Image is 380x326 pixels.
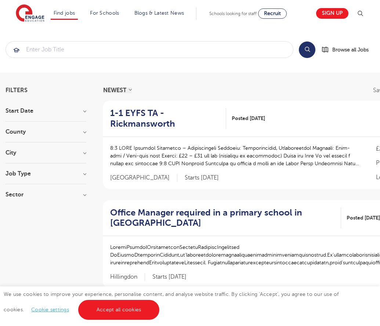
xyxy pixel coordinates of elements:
h3: Start Date [6,108,86,114]
p: 8:3 LORE Ipsumdol Sitametco – Adipiscingeli Seddoeiu: Temporincidid, Utlaboreetdol Magnaali: Enim... [110,144,361,167]
span: Browse all Jobs [332,46,369,54]
button: Search [299,41,315,58]
h3: Sector [6,192,86,198]
a: Accept all cookies [78,300,160,320]
a: For Schools [90,10,119,16]
h3: Job Type [6,171,86,177]
span: [GEOGRAPHIC_DATA] [110,174,177,182]
span: Recruit [264,11,281,16]
a: Browse all Jobs [321,46,374,54]
h2: Office Manager required in a primary school in [GEOGRAPHIC_DATA] [110,207,335,229]
span: Hillingdon [110,273,145,281]
span: We use cookies to improve your experience, personalise content, and analyse website traffic. By c... [4,291,339,312]
a: Find jobs [54,10,75,16]
a: Sign up [316,8,348,19]
a: Blogs & Latest News [134,10,184,16]
a: Cookie settings [31,307,69,312]
span: Filters [6,87,28,93]
h2: 1-1 EYFS TA - Rickmansworth [110,108,220,129]
span: Schools looking for staff [209,11,257,16]
a: Recruit [258,8,287,19]
input: Submit [6,41,293,58]
h3: City [6,150,86,156]
h3: County [6,129,86,135]
p: Starts [DATE] [185,174,219,182]
a: 1-1 EYFS TA - Rickmansworth [110,108,226,129]
a: Office Manager required in a primary school in [GEOGRAPHIC_DATA] [110,207,341,229]
p: Starts [DATE] [152,273,187,281]
span: Posted [DATE] [232,115,265,122]
img: Engage Education [16,4,44,23]
span: Posted [DATE] [347,214,380,222]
